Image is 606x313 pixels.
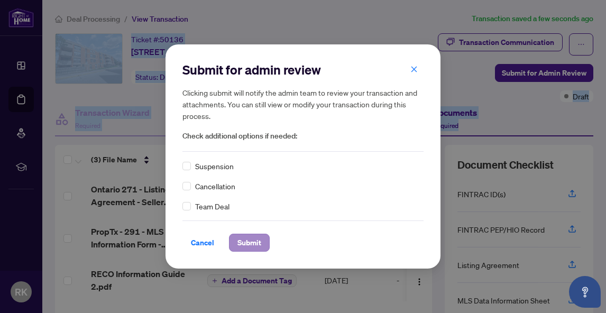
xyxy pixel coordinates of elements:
[182,130,424,142] span: Check additional options if needed:
[182,87,424,122] h5: Clicking submit will notify the admin team to review your transaction and attachments. You can st...
[195,180,235,192] span: Cancellation
[410,66,418,73] span: close
[237,234,261,251] span: Submit
[229,234,270,252] button: Submit
[182,234,223,252] button: Cancel
[195,160,234,172] span: Suspension
[182,61,424,78] h2: Submit for admin review
[569,276,601,308] button: Open asap
[191,234,214,251] span: Cancel
[195,200,229,212] span: Team Deal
